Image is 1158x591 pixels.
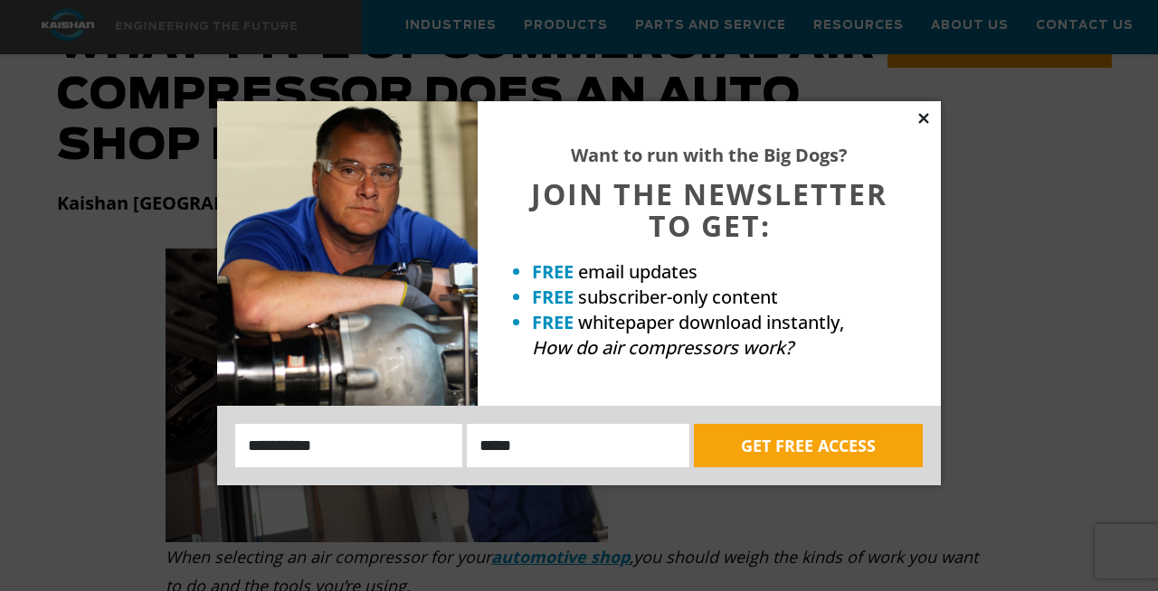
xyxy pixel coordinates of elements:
[916,110,932,127] button: Close
[532,259,574,284] strong: FREE
[578,310,844,334] span: whitepaper download instantly,
[235,424,462,467] input: Name:
[571,143,848,167] strong: Want to run with the Big Dogs?
[532,310,574,334] strong: FREE
[467,424,689,467] input: Email
[694,424,923,467] button: GET FREE ACCESS
[532,285,574,309] strong: FREE
[531,174,887,245] span: JOIN THE NEWSLETTER TO GET:
[578,259,698,284] span: email updates
[578,285,778,309] span: subscriber-only content
[532,335,793,360] em: How do air compressors work?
